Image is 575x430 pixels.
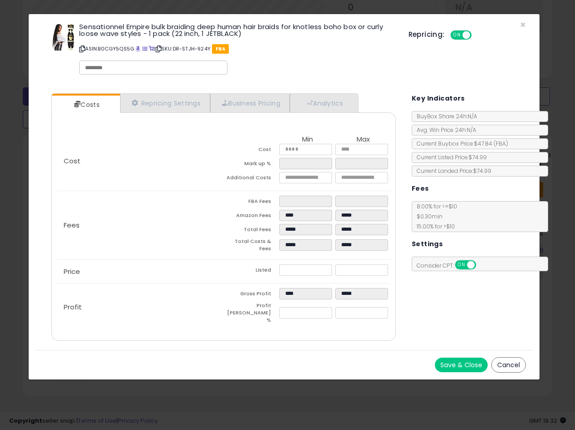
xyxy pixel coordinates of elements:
[412,238,443,250] h5: Settings
[474,261,489,269] span: OFF
[290,94,357,112] a: Analytics
[149,45,154,52] a: Your listing only
[412,126,476,134] span: Avg. Win Price 24h: N/A
[474,140,508,147] span: $47.84
[224,158,279,172] td: Mark up %
[494,140,508,147] span: ( FBA )
[412,112,477,120] span: BuyBox Share 24h: N/A
[412,183,429,194] h5: Fees
[412,93,465,104] h5: Key Indicators
[412,153,487,161] span: Current Listed Price: $74.99
[79,23,394,37] h3: Sensationnel Empire bulk braiding deep human hair braids for knotless boho box or curly loose wav...
[56,157,223,165] p: Cost
[224,264,279,278] td: Listed
[520,18,526,31] span: ×
[412,202,457,230] span: 8.00 % for <= $10
[224,172,279,186] td: Additional Costs
[142,45,147,52] a: All offer listings
[49,23,76,51] img: 51jt8LWJxJL._SL60_.jpg
[224,196,279,210] td: FBA Fees
[279,136,335,144] th: Min
[224,288,279,302] td: Gross Profit
[412,262,488,269] span: Consider CPT:
[409,31,445,38] h5: Repricing:
[224,238,279,255] td: Total Costs & Fees
[491,357,526,373] button: Cancel
[435,358,488,372] button: Save & Close
[224,210,279,224] td: Amazon Fees
[56,268,223,275] p: Price
[335,136,391,144] th: Max
[52,96,119,114] a: Costs
[210,94,290,112] a: Business Pricing
[456,261,467,269] span: ON
[412,223,455,230] span: 15.00 % for > $10
[451,31,463,39] span: ON
[224,302,279,326] td: Profit [PERSON_NAME] %
[56,222,223,229] p: Fees
[412,212,443,220] span: $0.30 min
[56,304,223,311] p: Profit
[136,45,141,52] a: BuyBox page
[212,44,229,54] span: FBA
[120,94,210,112] a: Repricing Settings
[412,140,508,147] span: Current Buybox Price:
[224,224,279,238] td: Total Fees
[224,144,279,158] td: Cost
[79,41,394,56] p: ASIN: B0CGY5QS5G | SKU: DR-STJH-924Y
[412,167,491,175] span: Current Landed Price: $74.99
[470,31,484,39] span: OFF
